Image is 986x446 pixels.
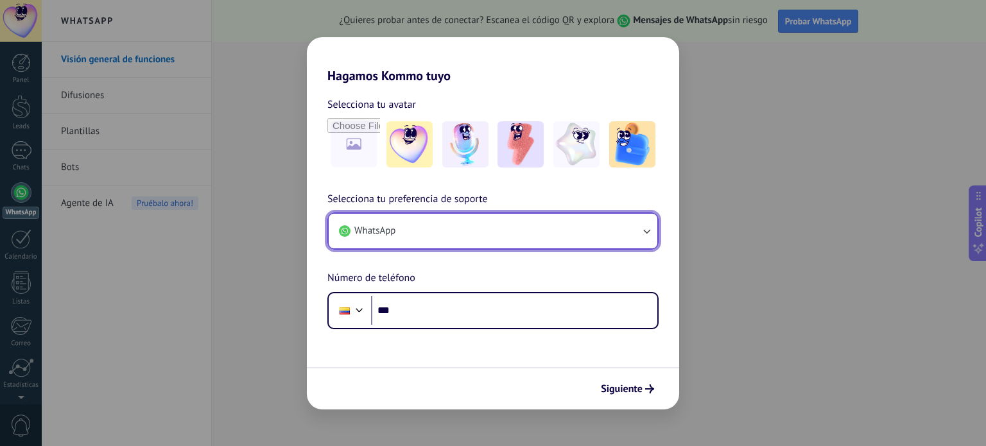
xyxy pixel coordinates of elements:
button: WhatsApp [329,214,657,248]
span: Siguiente [601,384,643,393]
img: -4.jpeg [553,121,600,167]
button: Siguiente [595,378,660,400]
span: Selecciona tu preferencia de soporte [327,191,488,208]
span: Selecciona tu avatar [327,96,416,113]
img: -1.jpeg [386,121,433,167]
img: -3.jpeg [497,121,544,167]
div: Colombia: + 57 [333,297,357,324]
span: Número de teléfono [327,270,415,287]
img: -5.jpeg [609,121,655,167]
span: WhatsApp [354,225,395,237]
h2: Hagamos Kommo tuyo [307,37,679,83]
img: -2.jpeg [442,121,489,167]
